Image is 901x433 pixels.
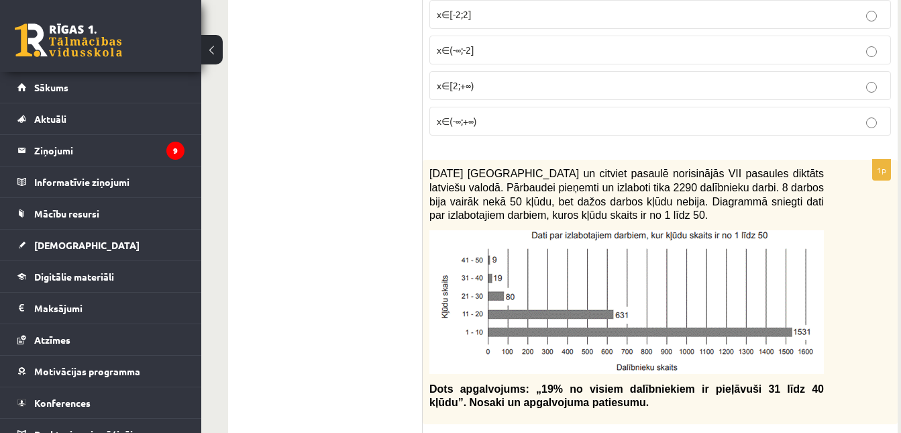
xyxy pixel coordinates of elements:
[34,113,66,125] span: Aktuāli
[34,365,140,377] span: Motivācijas programma
[34,397,91,409] span: Konferences
[429,383,824,409] span: Dots apgalvojums: „19% no visiem dalībniekiem ir pieļāvuši 31 līdz 40 kļūdu”. Nosaki un apgalvoju...
[34,334,70,346] span: Atzīmes
[34,271,114,283] span: Digitālie materiāli
[17,261,184,292] a: Digitālie materiāli
[34,135,184,166] legend: Ziņojumi
[437,44,474,56] span: x∈(-∞;-2]
[17,293,184,324] a: Maksājumi
[437,8,472,20] span: x∈[-2;2]
[17,324,184,355] a: Atzīmes
[866,82,877,93] input: x∈[2;+∞)
[437,79,474,91] span: x∈[2;+∞)
[34,166,184,197] legend: Informatīvie ziņojumi
[17,230,184,260] a: [DEMOGRAPHIC_DATA]
[866,117,877,128] input: x∈(-∞;+∞)
[166,142,184,160] i: 9
[866,46,877,57] input: x∈(-∞;-2]
[34,207,99,220] span: Mācību resursi
[34,239,140,251] span: [DEMOGRAPHIC_DATA]
[429,168,824,221] span: [DATE] [GEOGRAPHIC_DATA] un citviet pasaulē norisinājās VII pasaules diktāts latviešu valodā. Pār...
[34,293,184,324] legend: Maksājumi
[17,135,184,166] a: Ziņojumi9
[17,166,184,197] a: Informatīvie ziņojumi
[34,81,68,93] span: Sākums
[17,72,184,103] a: Sākums
[17,387,184,418] a: Konferences
[429,230,824,374] img: Attēls, kurā ir teksts, ekrānuzņēmums, rinda, skice Mākslīgā intelekta ģenerēts saturs var būt ne...
[15,23,122,57] a: Rīgas 1. Tālmācības vidusskola
[872,159,891,181] p: 1p
[17,198,184,229] a: Mācību resursi
[17,103,184,134] a: Aktuāli
[437,115,477,127] span: x∈(-∞;+∞)
[866,11,877,21] input: x∈[-2;2]
[17,356,184,387] a: Motivācijas programma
